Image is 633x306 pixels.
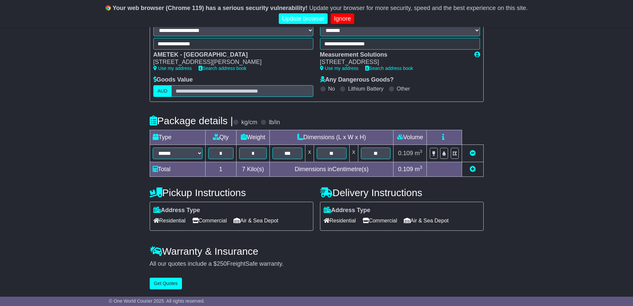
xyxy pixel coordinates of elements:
[113,5,308,11] b: Your web browser (Chrome 119) has a serious security vulnerability!
[109,298,205,304] span: © One World Courier 2025. All rights reserved.
[150,130,205,145] td: Type
[324,215,356,226] span: Residential
[415,150,422,156] span: m
[320,59,468,66] div: [STREET_ADDRESS]
[279,13,328,24] a: Update browser
[324,207,371,214] label: Address Type
[320,76,394,84] label: Any Dangerous Goods?
[236,130,270,145] td: Weight
[217,260,227,267] span: 250
[153,59,307,66] div: [STREET_ADDRESS][PERSON_NAME]
[241,119,257,126] label: kg/cm
[320,51,468,59] div: Measurement Solutions
[397,86,410,92] label: Other
[394,130,427,145] td: Volume
[470,150,476,156] a: Remove this item
[420,165,422,170] sup: 3
[269,119,280,126] label: lb/in
[205,162,236,176] td: 1
[199,66,246,71] a: Search address book
[153,66,192,71] a: Use my address
[205,130,236,145] td: Qty
[236,162,270,176] td: Kilo(s)
[420,149,422,154] sup: 3
[153,51,307,59] div: AMETEK - [GEOGRAPHIC_DATA]
[331,13,354,24] a: Ignore
[320,66,359,71] a: Use my address
[348,86,384,92] label: Lithium Battery
[192,215,227,226] span: Commercial
[270,162,394,176] td: Dimensions in Centimetre(s)
[309,5,528,11] span: Update your browser for more security, speed and the best experience on this site.
[320,187,484,198] h4: Delivery Instructions
[153,85,172,97] label: AUD
[150,187,313,198] h4: Pickup Instructions
[328,86,335,92] label: No
[153,76,193,84] label: Goods Value
[398,150,413,156] span: 0.109
[150,162,205,176] td: Total
[305,145,314,162] td: x
[270,130,394,145] td: Dimensions (L x W x H)
[150,115,233,126] h4: Package details |
[349,145,358,162] td: x
[365,66,413,71] a: Search address book
[234,215,278,226] span: Air & Sea Depot
[404,215,449,226] span: Air & Sea Depot
[153,215,186,226] span: Residential
[150,246,484,257] h4: Warranty & Insurance
[242,166,245,172] span: 7
[398,166,413,172] span: 0.109
[150,260,484,268] div: All our quotes include a $ FreightSafe warranty.
[363,215,397,226] span: Commercial
[415,166,422,172] span: m
[470,166,476,172] a: Add new item
[150,278,182,289] button: Get Quotes
[153,207,200,214] label: Address Type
